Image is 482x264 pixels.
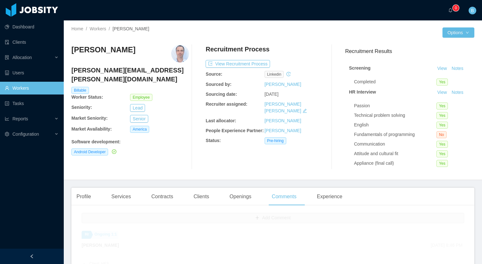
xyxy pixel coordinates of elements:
div: Clients [188,188,214,206]
span: Yes [436,79,448,86]
i: icon: solution [5,55,9,60]
span: Yes [436,150,448,157]
span: Reports [12,116,28,121]
a: icon: exportView Recruitment Process [206,61,270,66]
h3: [PERSON_NAME] [71,45,135,55]
b: Status: [206,138,221,143]
div: Communication [354,141,437,147]
i: icon: history [286,72,291,76]
sup: 0 [453,5,459,11]
b: Sourced by: [206,82,231,87]
h4: [PERSON_NAME][EMAIL_ADDRESS][PERSON_NAME][DOMAIN_NAME] [71,66,189,84]
img: ade33dc6-c6a0-48ef-bd27-877d9a8e9a09_664eb1e2ac554-400w.png [171,45,189,63]
span: Yes [436,112,448,119]
b: People Experience Partner: [206,128,264,133]
span: Billable [71,87,89,94]
a: icon: profileTasks [5,97,59,110]
a: Home [71,26,83,31]
button: Lead [130,104,145,112]
a: icon: userWorkers [5,82,59,94]
a: icon: check-circle [111,149,116,154]
button: Notes [449,65,466,72]
span: Android Developer [71,148,108,155]
span: Yes [436,102,448,109]
span: linkedin [265,71,284,78]
span: / [109,26,110,31]
span: No [436,131,446,138]
b: Market Seniority: [71,116,108,121]
b: Last allocator: [206,118,236,123]
strong: HR Interview [349,89,376,94]
a: [PERSON_NAME] [PERSON_NAME] [265,102,301,113]
div: Profile [71,188,96,206]
div: Passion [354,102,437,109]
div: Completed [354,79,437,85]
button: Optionsicon: down [442,27,474,38]
span: / [86,26,87,31]
b: Market Availability: [71,126,112,132]
i: icon: line-chart [5,117,9,121]
h4: Recruitment Process [206,45,269,54]
span: Configuration [12,132,39,137]
div: Fundamentals of programming [354,131,437,138]
button: Notes [449,89,466,96]
a: icon: robotUsers [5,66,59,79]
span: Employee [130,94,152,101]
span: Allocation [12,55,32,60]
b: Seniority: [71,105,92,110]
div: Appliance (final call) [354,160,437,167]
div: Services [106,188,136,206]
div: Comments [267,188,302,206]
span: Yes [436,122,448,129]
i: icon: edit [303,109,307,113]
div: Contracts [146,188,178,206]
span: Yes [436,141,448,148]
button: icon: exportView Recruitment Process [206,60,270,68]
a: View [435,66,449,71]
a: View [435,90,449,95]
span: America [130,126,149,133]
b: Sourcing date: [206,92,237,97]
div: Attitude and cultural fit [354,150,437,157]
a: [PERSON_NAME] [265,118,301,123]
strong: Screening [349,65,371,71]
div: Openings [224,188,257,206]
div: English [354,122,437,128]
button: Senior [130,115,148,123]
b: Source: [206,72,222,77]
a: icon: auditClients [5,36,59,49]
span: Pre-hiring [265,137,286,144]
a: [PERSON_NAME] [265,128,301,133]
h3: Recruitment Results [345,47,474,55]
div: Technical problem solving [354,112,437,119]
span: Yes [436,160,448,167]
span: B [471,7,474,14]
span: [PERSON_NAME] [113,26,149,31]
b: Recruiter assigned: [206,102,247,107]
a: icon: pie-chartDashboard [5,20,59,33]
b: Software development : [71,139,120,144]
span: [DATE] [265,92,279,97]
div: Experience [312,188,347,206]
i: icon: bell [448,8,453,12]
i: icon: check-circle [112,149,116,154]
i: icon: setting [5,132,9,136]
a: Workers [90,26,106,31]
b: Worker Status: [71,94,103,100]
a: [PERSON_NAME] [265,82,301,87]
